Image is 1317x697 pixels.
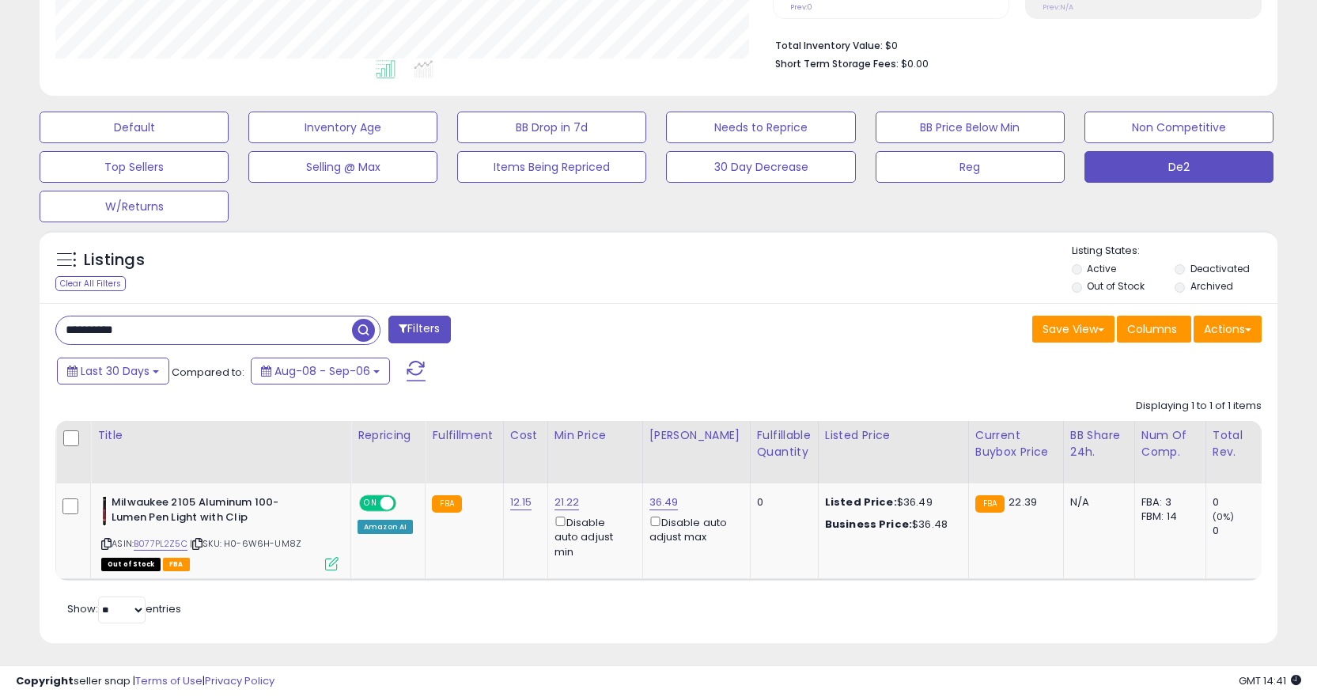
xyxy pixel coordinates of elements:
span: Last 30 Days [81,363,149,379]
div: Repricing [358,427,418,444]
div: Cost [510,427,541,444]
small: (0%) [1213,510,1235,523]
button: Filters [388,316,450,343]
div: Num of Comp. [1141,427,1199,460]
button: Top Sellers [40,151,229,183]
li: $0 [775,35,1250,54]
span: Columns [1127,321,1177,337]
div: Fulfillment [432,427,496,444]
div: $36.49 [825,495,956,509]
span: All listings that are currently out of stock and unavailable for purchase on Amazon [101,558,161,571]
div: ASIN: [101,495,339,569]
p: Listing States: [1072,244,1277,259]
a: 21.22 [554,494,580,510]
div: BB Share 24h. [1070,427,1128,460]
a: B077PL2Z5C [134,537,187,551]
label: Archived [1190,279,1233,293]
span: FBA [163,558,190,571]
small: Prev: 0 [790,2,812,12]
span: $0.00 [901,56,929,71]
label: Out of Stock [1087,279,1145,293]
b: Business Price: [825,517,912,532]
div: Disable auto adjust min [554,513,630,559]
b: Listed Price: [825,494,897,509]
img: 21sraOI+mtL._SL40_.jpg [101,495,108,527]
span: Show: entries [67,601,181,616]
button: Needs to Reprice [666,112,855,143]
span: | SKU: H0-6W6H-UM8Z [190,537,301,550]
button: Inventory Age [248,112,437,143]
div: Listed Price [825,427,962,444]
div: 0 [757,495,806,509]
button: Last 30 Days [57,358,169,384]
button: Actions [1194,316,1262,343]
label: Active [1087,262,1116,275]
div: FBM: 14 [1141,509,1194,524]
button: 30 Day Decrease [666,151,855,183]
h5: Listings [84,249,145,271]
span: 2025-10-7 14:41 GMT [1239,673,1301,688]
b: Milwaukee 2105 Aluminum 100-Lumen Pen Light with Clip [112,495,304,528]
div: [PERSON_NAME] [649,427,744,444]
a: 36.49 [649,494,679,510]
div: seller snap | | [16,674,274,689]
div: 0 [1213,524,1277,538]
div: Amazon AI [358,520,413,534]
strong: Copyright [16,673,74,688]
div: Current Buybox Price [975,427,1057,460]
div: Displaying 1 to 1 of 1 items [1136,399,1262,414]
button: Columns [1117,316,1191,343]
small: FBA [432,495,461,513]
button: Save View [1032,316,1115,343]
span: 22.39 [1009,494,1037,509]
button: Non Competitive [1084,112,1273,143]
div: Total Rev. [1213,427,1270,460]
b: Short Term Storage Fees: [775,57,899,70]
span: OFF [394,497,419,510]
span: Compared to: [172,365,244,380]
small: FBA [975,495,1005,513]
div: FBA: 3 [1141,495,1194,509]
button: BB Price Below Min [876,112,1065,143]
div: N/A [1070,495,1122,509]
a: 12.15 [510,494,532,510]
button: Default [40,112,229,143]
a: Terms of Use [135,673,202,688]
b: Total Inventory Value: [775,39,883,52]
div: $36.48 [825,517,956,532]
div: Min Price [554,427,636,444]
button: Aug-08 - Sep-06 [251,358,390,384]
span: ON [361,497,380,510]
div: Disable auto adjust max [649,513,738,544]
a: Privacy Policy [205,673,274,688]
span: Aug-08 - Sep-06 [274,363,370,379]
button: Selling @ Max [248,151,437,183]
button: Items Being Repriced [457,151,646,183]
button: De2 [1084,151,1273,183]
div: Title [97,427,344,444]
button: Reg [876,151,1065,183]
button: BB Drop in 7d [457,112,646,143]
div: 0 [1213,495,1277,509]
small: Prev: N/A [1043,2,1073,12]
button: W/Returns [40,191,229,222]
div: Fulfillable Quantity [757,427,812,460]
div: Clear All Filters [55,276,126,291]
label: Deactivated [1190,262,1250,275]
